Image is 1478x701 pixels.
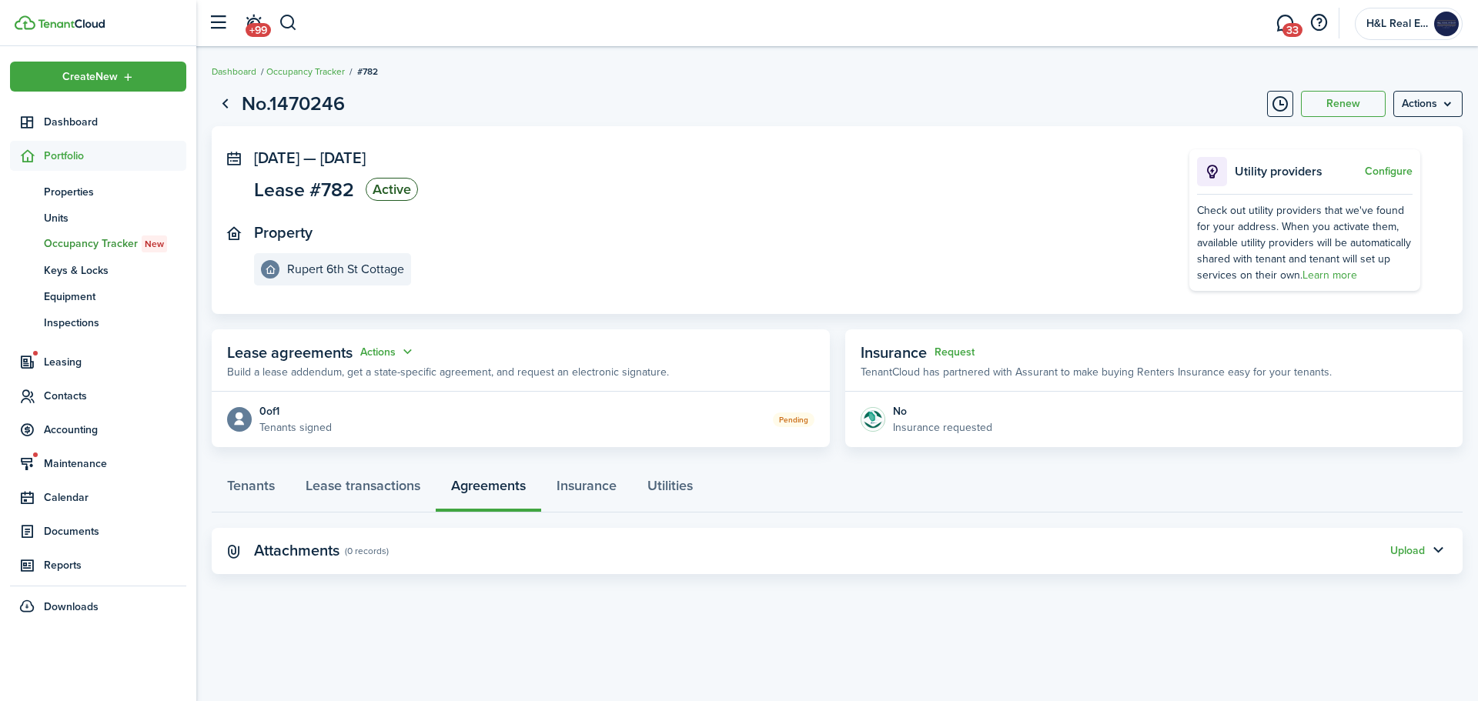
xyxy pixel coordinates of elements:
a: Properties [10,179,186,205]
a: Tenants [212,466,290,512]
e-details-info-title: Rupert 6th St Cottage [287,262,404,276]
button: Upload [1390,545,1425,557]
span: [DATE] [320,146,366,169]
a: Dashboard [10,107,186,137]
span: Keys & Locks [44,262,186,279]
span: — [303,146,316,169]
h1: No.1470246 [242,89,345,119]
span: Reports [44,557,186,573]
span: Documents [44,523,186,539]
button: Toggle accordion [1425,538,1451,564]
button: Open menu [360,343,416,361]
span: Maintenance [44,456,186,472]
a: Lease transactions [290,466,436,512]
a: Learn more [1302,267,1357,283]
span: Occupancy Tracker [44,235,186,252]
span: Insurance [861,341,927,364]
panel-main-subtitle: (0 records) [345,544,389,558]
img: H&L Real Estate Property Management Company [1434,12,1459,36]
a: Units [10,205,186,231]
span: 33 [1282,23,1302,37]
button: Open menu [1393,91,1463,117]
a: Occupancy TrackerNew [10,231,186,257]
button: Timeline [1267,91,1293,117]
span: New [145,237,164,251]
a: Dashboard [212,65,256,78]
a: Go back [212,91,238,117]
a: Equipment [10,283,186,309]
a: Keys & Locks [10,257,186,283]
span: Calendar [44,489,186,506]
span: Create New [62,72,118,82]
p: Insurance requested [893,419,992,436]
span: Inspections [44,315,186,331]
div: No [893,403,992,419]
a: Reports [10,550,186,580]
status: Pending [773,412,814,427]
span: Equipment [44,289,186,305]
img: TenantCloud [15,15,35,30]
menu-btn: Actions [1393,91,1463,117]
div: 0 of 1 [259,403,332,419]
a: Occupancy Tracker [266,65,345,78]
span: Properties [44,184,186,200]
a: Insurance [541,466,632,512]
span: Lease #782 [254,180,354,199]
panel-main-title: Property [254,224,313,242]
span: Accounting [44,422,186,438]
button: Actions [360,343,416,361]
span: Portfolio [44,148,186,164]
a: Notifications [239,4,268,43]
panel-main-title: Attachments [254,542,339,559]
span: Downloads [44,599,99,615]
span: +99 [246,23,271,37]
button: Configure [1365,165,1413,178]
button: Renew [1301,91,1386,117]
button: Search [279,10,298,36]
span: [DATE] [254,146,299,169]
img: Insurance protection [861,407,885,432]
p: TenantCloud has partnered with Assurant to make buying Renters Insurance easy for your tenants. [861,364,1332,380]
a: Messaging [1270,4,1299,43]
p: Tenants signed [259,419,332,436]
div: Check out utility providers that we've found for your address. When you activate them, available ... [1197,202,1413,283]
button: Open menu [10,62,186,92]
a: Utilities [632,466,708,512]
p: Utility providers [1235,162,1361,181]
p: Build a lease addendum, get a state-specific agreement, and request an electronic signature. [227,364,669,380]
span: Units [44,210,186,226]
span: Contacts [44,388,186,404]
span: #782 [357,65,378,78]
a: Inspections [10,309,186,335]
button: Open resource center [1306,10,1332,36]
span: Dashboard [44,114,186,130]
span: Leasing [44,354,186,370]
status: Active [366,178,418,201]
span: Lease agreements [227,341,353,364]
span: H&L Real Estate Property Management Company [1366,18,1428,29]
button: Request [935,346,975,359]
button: Open sidebar [203,8,232,38]
img: TenantCloud [38,19,105,28]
